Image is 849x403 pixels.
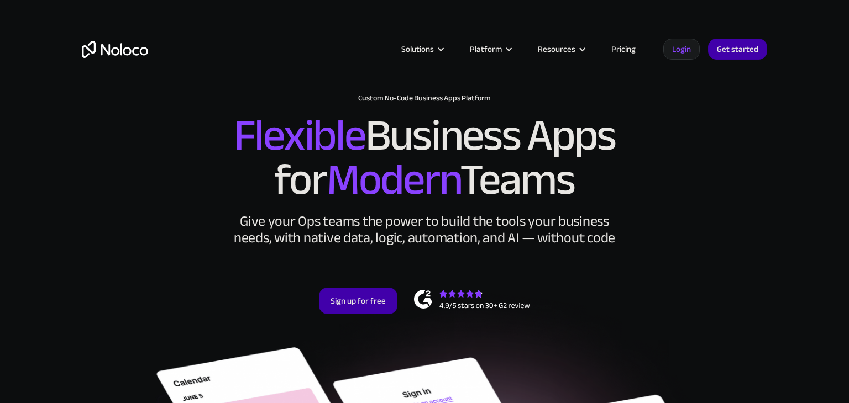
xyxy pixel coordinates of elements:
a: home [82,41,148,58]
a: Login [663,39,700,60]
div: Solutions [387,42,456,56]
div: Platform [470,42,502,56]
div: Platform [456,42,524,56]
div: Solutions [401,42,434,56]
a: Get started [708,39,767,60]
div: Give your Ops teams the power to build the tools your business needs, with native data, logic, au... [231,213,618,246]
div: Resources [538,42,575,56]
div: Resources [524,42,598,56]
a: Sign up for free [319,288,397,314]
a: Pricing [598,42,649,56]
span: Flexible [234,94,365,177]
h2: Business Apps for Teams [82,114,767,202]
span: Modern [327,139,460,221]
